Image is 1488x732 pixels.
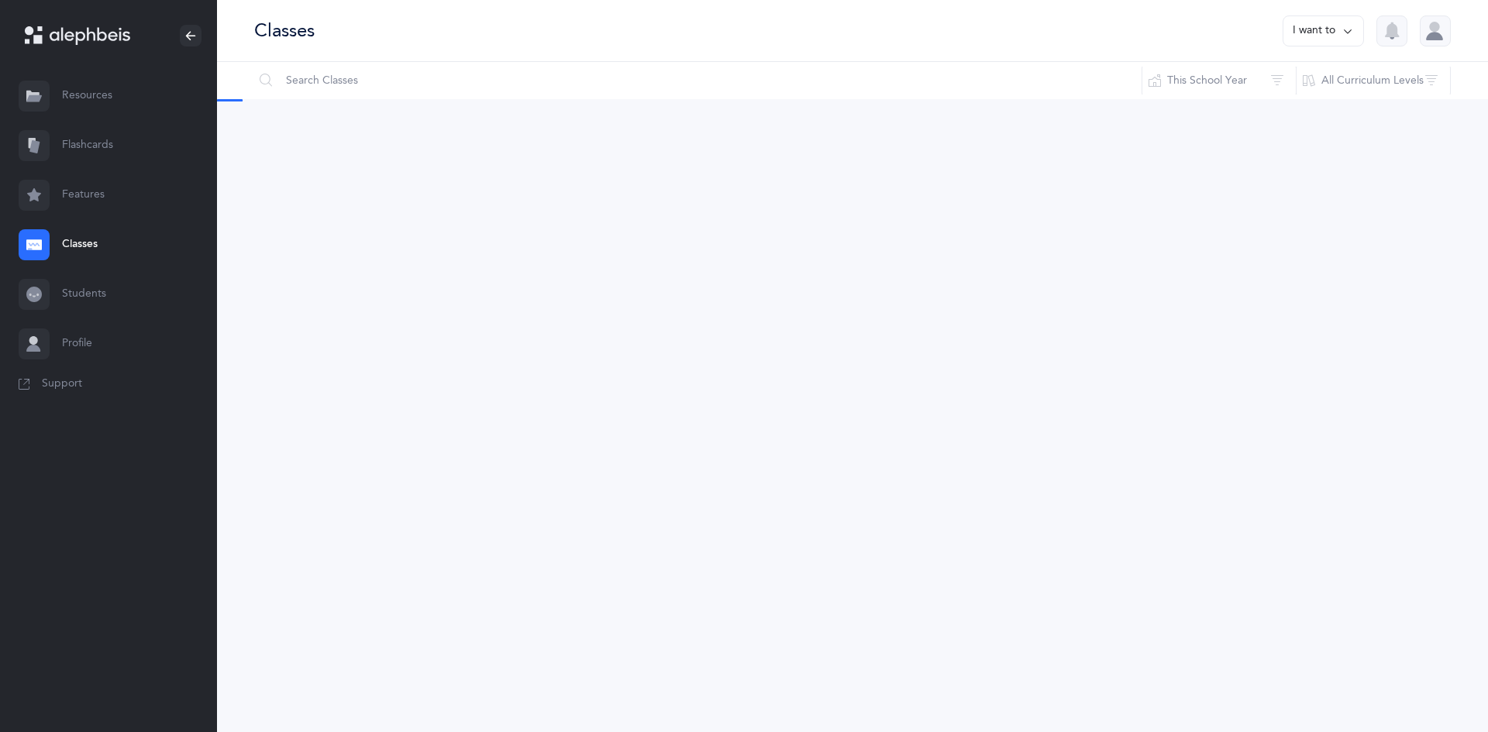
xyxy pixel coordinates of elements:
[42,376,82,392] span: Support
[1283,15,1364,46] button: I want to
[253,62,1142,99] input: Search Classes
[1296,62,1451,99] button: All Curriculum Levels
[1142,62,1297,99] button: This School Year
[254,18,315,43] div: Classes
